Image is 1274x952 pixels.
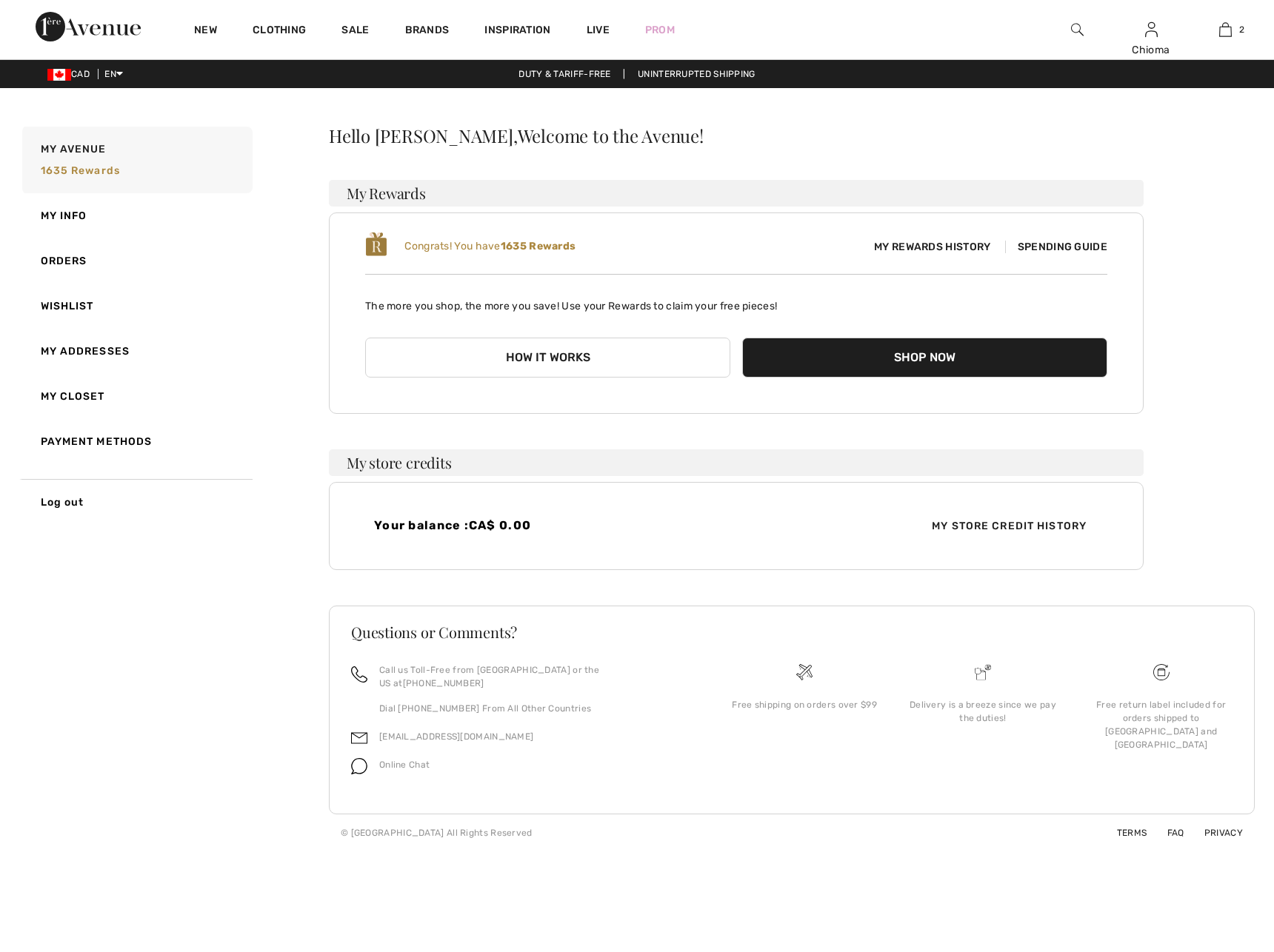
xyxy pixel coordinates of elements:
div: Free shipping on orders over $99 [727,698,882,711]
button: How it works [365,338,730,378]
span: My Rewards History [862,239,1002,255]
img: email [351,730,367,746]
img: My Info [1145,21,1158,38]
a: Clothing [253,24,306,39]
a: Log out [19,479,253,525]
a: My Info [19,193,253,238]
a: Sale [341,24,369,39]
div: © [GEOGRAPHIC_DATA] All Rights Reserved [341,826,533,839]
span: 2 [1239,23,1244,36]
h4: Your balance : [374,518,727,532]
span: My Avenue [41,141,107,157]
a: [PHONE_NUMBER] [403,678,484,688]
div: Free return label included for orders shipped to [GEOGRAPHIC_DATA] and [GEOGRAPHIC_DATA] [1084,698,1238,751]
p: Dial [PHONE_NUMBER] From All Other Countries [379,702,698,715]
a: [EMAIL_ADDRESS][DOMAIN_NAME] [379,731,533,742]
img: chat [351,758,367,774]
span: EN [104,69,123,79]
a: My Closet [19,374,253,419]
h3: Questions or Comments? [351,625,1233,640]
span: Congrats! You have [404,240,576,252]
img: My Bag [1219,21,1232,38]
h3: My store credits [329,449,1144,476]
a: 2 [1189,21,1261,38]
img: Free shipping on orders over $99 [796,664,813,680]
span: 1635 rewards [41,164,120,177]
span: Inspiration [484,24,550,39]
span: Welcome to the Avenue! [518,127,704,144]
p: Call us Toll-Free from [GEOGRAPHIC_DATA] or the US at [379,663,698,690]
a: Brands [405,24,450,39]
a: Sign In [1145,22,1158,36]
span: CAD [47,69,96,79]
img: Delivery is a breeze since we pay the duties! [975,664,991,680]
a: Wishlist [19,284,253,329]
div: Chioma [1115,42,1187,58]
a: Orders [19,238,253,284]
a: Prom [645,22,675,38]
a: New [194,24,217,39]
img: call [351,666,367,683]
span: Spending Guide [1005,241,1107,253]
img: search the website [1071,21,1084,38]
img: loyalty_logo_r.svg [365,231,387,258]
a: My Addresses [19,329,253,374]
span: CA$ 0.00 [469,518,531,532]
div: Delivery is a breeze since we pay the duties! [906,698,1061,725]
a: FAQ [1150,828,1184,838]
img: 1ère Avenue [36,12,141,41]
div: Hello [PERSON_NAME], [329,127,1144,144]
img: Free shipping on orders over $99 [1153,664,1170,680]
span: My Store Credit History [920,518,1098,534]
a: Terms [1099,828,1147,838]
span: Online Chat [379,760,430,770]
img: Canadian Dollar [47,69,71,81]
a: Live [587,22,610,38]
button: Shop Now [742,338,1107,378]
p: The more you shop, the more you save! Use your Rewards to claim your free pieces! [365,286,1107,314]
a: Privacy [1187,828,1243,838]
a: Payment Methods [19,419,253,464]
h3: My Rewards [329,180,1144,207]
b: 1635 Rewards [501,240,576,252]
